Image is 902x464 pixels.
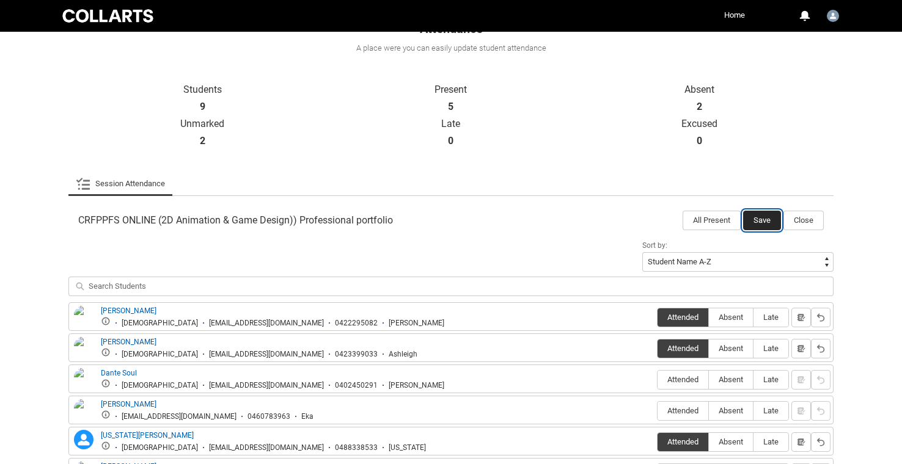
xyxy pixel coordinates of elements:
[74,399,94,426] img: Erika Hutchison
[209,443,324,452] div: [EMAIL_ADDRESS][DOMAIN_NAME]
[783,211,824,230] button: Close
[122,412,237,421] div: [EMAIL_ADDRESS][DOMAIN_NAME]
[335,381,378,390] div: 0402450291
[811,432,831,452] button: Reset
[658,375,708,384] span: Attended
[78,84,327,96] p: Students
[658,406,708,415] span: Attended
[335,350,378,359] div: 0423399033
[683,211,741,230] button: All Present
[658,344,708,353] span: Attended
[122,443,198,452] div: [DEMOGRAPHIC_DATA]
[642,241,667,250] span: Sort by:
[209,381,324,390] div: [EMAIL_ADDRESS][DOMAIN_NAME]
[68,277,834,296] input: Search Students
[697,101,702,113] strong: 2
[709,375,753,384] span: Absent
[248,412,290,421] div: 0460783963
[754,344,788,353] span: Late
[101,306,156,315] a: [PERSON_NAME]
[389,443,426,452] div: [US_STATE]
[658,313,708,322] span: Attended
[209,350,324,359] div: [EMAIL_ADDRESS][DOMAIN_NAME]
[811,401,831,421] button: Reset
[74,305,94,341] img: Alice De Luca
[122,350,198,359] div: [DEMOGRAPHIC_DATA]
[658,437,708,446] span: Attended
[101,400,156,408] a: [PERSON_NAME]
[78,214,393,227] span: CRFPPFS ONLINE (2D Animation & Game Design)) Professional portfolio
[122,319,198,328] div: [DEMOGRAPHIC_DATA]
[709,344,753,353] span: Absent
[743,211,781,230] button: Save
[824,5,842,24] button: User Profile Yannis.Ye
[791,339,811,358] button: Notes
[811,308,831,327] button: Reset
[67,42,835,54] div: A place were you can easily update student attendance
[754,406,788,415] span: Late
[575,118,824,130] p: Excused
[78,118,327,130] p: Unmarked
[448,135,453,147] strong: 0
[389,381,444,390] div: [PERSON_NAME]
[68,172,172,196] li: Session Attendance
[76,172,165,196] a: Session Attendance
[389,319,444,328] div: [PERSON_NAME]
[301,412,313,421] div: Eka
[721,6,748,24] a: Home
[754,437,788,446] span: Late
[101,338,156,346] a: [PERSON_NAME]
[709,406,753,415] span: Absent
[575,84,824,96] p: Absent
[335,319,378,328] div: 0422295082
[791,432,811,452] button: Notes
[74,430,94,449] lightning-icon: Georgia Chard
[327,84,576,96] p: Present
[754,375,788,384] span: Late
[791,308,811,327] button: Notes
[335,443,378,452] div: 0488338533
[101,431,194,440] a: [US_STATE][PERSON_NAME]
[811,339,831,358] button: Reset
[74,336,94,372] img: Ashleigh-Kate Koenig
[448,101,453,113] strong: 5
[200,101,205,113] strong: 9
[327,118,576,130] p: Late
[709,313,753,322] span: Absent
[709,437,753,446] span: Absent
[101,369,137,377] a: Dante Soul
[827,10,839,22] img: Yannis.Ye
[209,319,324,328] div: [EMAIL_ADDRESS][DOMAIN_NAME]
[811,370,831,390] button: Reset
[697,135,702,147] strong: 0
[122,381,198,390] div: [DEMOGRAPHIC_DATA]
[200,135,205,147] strong: 2
[754,313,788,322] span: Late
[74,368,94,394] img: Dante Soul
[389,350,417,359] div: Ashleigh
